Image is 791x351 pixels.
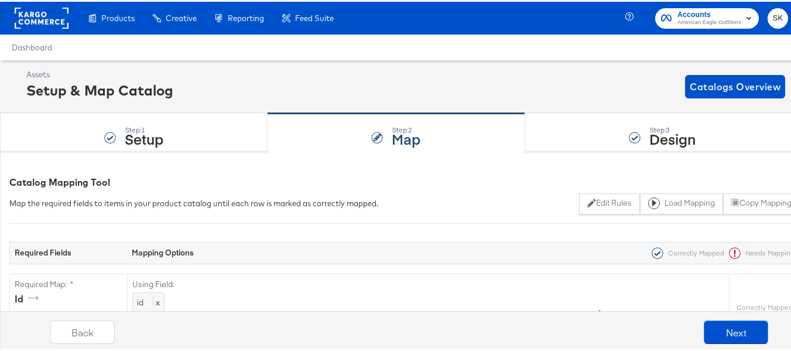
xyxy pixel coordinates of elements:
button: AccountsAmerican Eagle Outfitters [655,6,759,27]
button: Edit Rules [579,192,639,213]
strong: Design [649,127,696,146]
label: Using Field: [132,277,586,288]
span: Catalogs Overview [690,77,780,93]
span: Feed Suite [295,12,334,21]
span: Reporting [228,12,264,21]
button: SK [768,6,788,27]
span: SK [772,10,783,23]
a: Dashboard [12,41,52,50]
button: Load Mapping [640,192,723,213]
strong: Map [392,127,420,146]
button: Next [704,319,768,342]
div: Map the required fields to items in your product catalog until each row is marked as correctly ma... [9,196,378,207]
label: Required Map: * [15,277,122,288]
span: Accounts [677,7,741,19]
div: Assets [26,67,173,79]
div: Step: 1 [125,124,163,132]
strong: Setup [125,127,163,146]
div: Setup & Map Catalog [26,79,173,98]
div: Step: 2 [392,124,420,132]
span: Creative [166,12,197,21]
span: x [153,295,160,306]
strong: Mapping Options [132,246,194,256]
button: Back [50,319,115,342]
div: Step: 3 [649,124,696,132]
div: id [15,291,43,304]
div: Correctly Mapped [647,246,724,257]
span: id [137,295,143,306]
strong: Required Fields [15,246,71,256]
span: Products [101,12,135,21]
span: American Eagle Outfitters [677,16,741,26]
button: Catalogs Overview [685,73,785,97]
